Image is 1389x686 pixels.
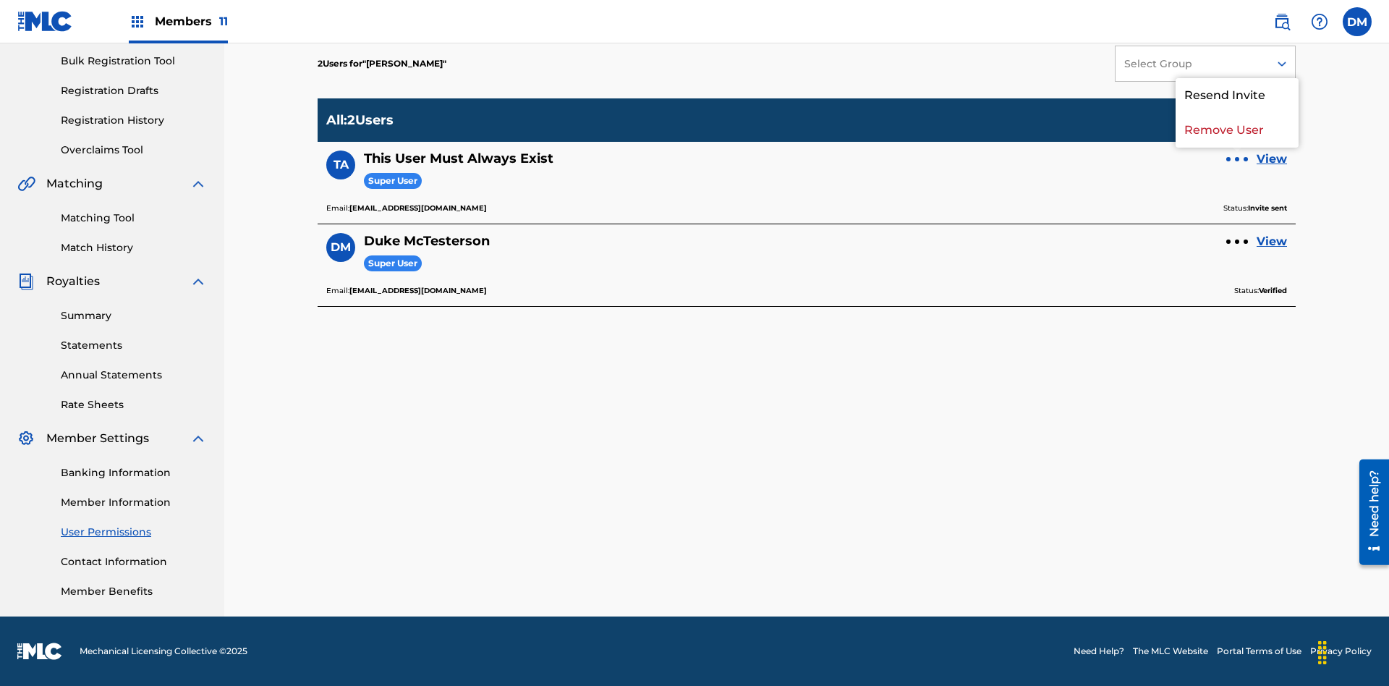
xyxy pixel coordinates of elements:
span: Matching [46,175,103,192]
p: All : 2 Users [326,112,394,128]
a: Matching Tool [61,211,207,226]
a: View [1257,233,1287,250]
a: Registration Drafts [61,83,207,98]
a: Contact Information [61,554,207,569]
span: Members [155,13,228,30]
p: Status: [1223,202,1287,215]
a: Annual Statements [61,368,207,383]
a: Match History [61,240,207,255]
span: Super User [364,173,422,190]
a: Portal Terms of Use [1217,645,1301,658]
span: TA [334,156,349,174]
span: Super User [364,255,422,272]
p: Resend Invite [1176,78,1299,113]
a: The MLC Website [1133,645,1208,658]
b: [EMAIL_ADDRESS][DOMAIN_NAME] [349,286,487,295]
p: Email: [326,284,487,297]
img: Member Settings [17,430,35,447]
span: Mechanical Licensing Collective © 2025 [80,645,247,658]
a: Need Help? [1074,645,1124,658]
a: Statements [61,338,207,353]
img: search [1273,13,1291,30]
iframe: Resource Center [1348,454,1389,572]
img: expand [190,175,207,192]
img: Top Rightsholders [129,13,146,30]
span: Member Settings [46,430,149,447]
a: Bulk Registration Tool [61,54,207,69]
h5: This User Must Always Exist [364,151,553,167]
h5: Duke McTesterson [364,233,490,250]
div: Select Group [1124,56,1259,72]
img: Matching [17,175,35,192]
p: Status: [1234,284,1287,297]
p: Remove User [1176,113,1299,148]
iframe: Chat Widget [1317,617,1389,686]
div: Help [1305,7,1334,36]
img: help [1311,13,1328,30]
b: [EMAIL_ADDRESS][DOMAIN_NAME] [349,203,487,213]
img: expand [190,273,207,290]
b: Verified [1259,286,1287,295]
a: Member Information [61,495,207,510]
a: Public Search [1267,7,1296,36]
img: expand [190,430,207,447]
a: Banking Information [61,465,207,480]
b: Invite sent [1248,203,1287,213]
span: Royalties [46,273,100,290]
img: MLC Logo [17,11,73,32]
div: Drag [1311,631,1334,674]
span: DM [331,239,351,256]
p: Email: [326,202,487,215]
a: Rate Sheets [61,397,207,412]
a: User Permissions [61,525,207,540]
div: User Menu [1343,7,1372,36]
span: 11 [219,14,228,28]
a: View [1257,151,1287,168]
img: logo [17,643,62,660]
span: 2 Users for [318,58,362,69]
img: Royalties [17,273,35,290]
a: Summary [61,308,207,323]
a: Privacy Policy [1310,645,1372,658]
a: Registration History [61,113,207,128]
a: Member Benefits [61,584,207,599]
span: RONALD MCTESTERSON [362,58,446,69]
a: Overclaims Tool [61,143,207,158]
